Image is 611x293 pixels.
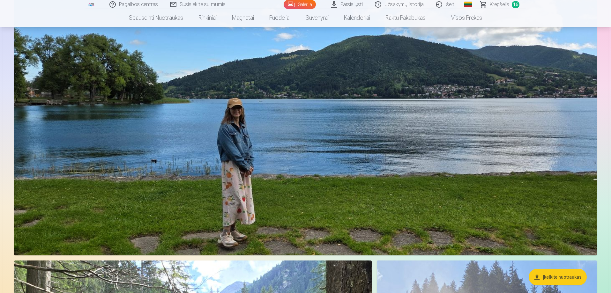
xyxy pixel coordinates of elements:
a: Suvenyrai [298,9,336,27]
a: Magnetai [224,9,262,27]
a: Raktų pakabukas [378,9,433,27]
a: Puodeliai [262,9,298,27]
a: Visos prekės [433,9,490,27]
span: Krepšelis [490,1,509,8]
span: 16 [512,1,519,8]
a: Spausdinti nuotraukas [121,9,191,27]
img: /fa5 [88,3,95,6]
a: Rinkiniai [191,9,224,27]
a: Kalendoriai [336,9,378,27]
button: Įkelkite nuotraukas [529,269,587,285]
